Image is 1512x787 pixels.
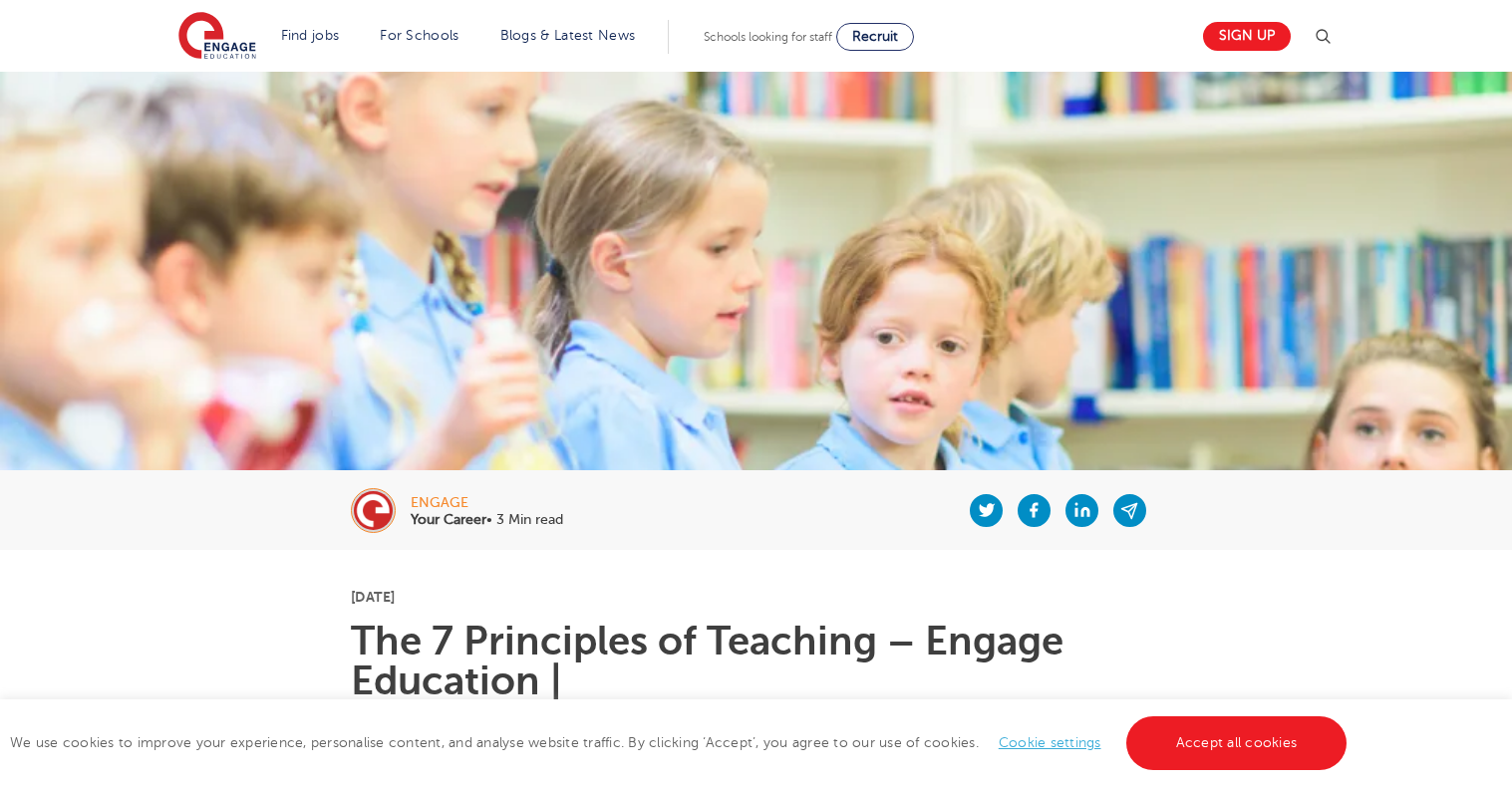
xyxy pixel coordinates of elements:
div: engage [411,496,563,510]
a: Recruit [836,23,914,51]
a: Accept all cookies [1126,716,1348,770]
span: Schools looking for staff [704,30,832,44]
img: Engage Education [178,12,256,62]
a: Blogs & Latest News [500,28,636,43]
a: For Schools [380,28,458,43]
p: • 3 Min read [411,513,563,527]
a: Find jobs [281,28,340,43]
p: [DATE] [351,590,1161,604]
span: We use cookies to improve your experience, personalise content, and analyse website traffic. By c... [10,735,1352,750]
span: Recruit [852,29,898,44]
a: Cookie settings [999,735,1101,750]
b: Your Career [411,512,486,527]
h1: The 7 Principles of Teaching – Engage Education | [351,622,1161,701]
a: Sign up [1203,22,1291,51]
